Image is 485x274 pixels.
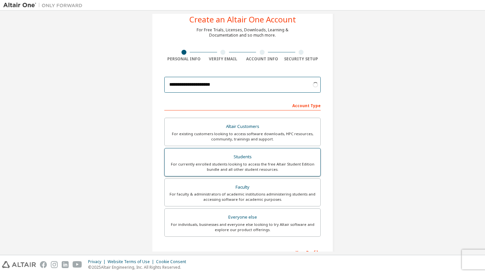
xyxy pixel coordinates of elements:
div: Website Terms of Use [108,259,156,264]
div: Privacy [88,259,108,264]
div: Personal Info [164,56,204,62]
div: Altair Customers [169,122,316,131]
div: Your Profile [164,247,321,257]
div: Faculty [169,183,316,192]
img: altair_logo.svg [2,261,36,268]
div: For currently enrolled students looking to access the free Altair Student Edition bundle and all ... [169,162,316,172]
img: youtube.svg [73,261,82,268]
div: For Free Trials, Licenses, Downloads, Learning & Documentation and so much more. [197,27,288,38]
div: For existing customers looking to access software downloads, HPC resources, community, trainings ... [169,131,316,142]
img: linkedin.svg [62,261,69,268]
div: For faculty & administrators of academic institutions administering students and accessing softwa... [169,192,316,202]
img: instagram.svg [51,261,58,268]
img: facebook.svg [40,261,47,268]
img: Altair One [3,2,86,9]
div: Security Setup [282,56,321,62]
div: For individuals, businesses and everyone else looking to try Altair software and explore our prod... [169,222,316,232]
div: Account Type [164,100,321,110]
div: Everyone else [169,213,316,222]
div: Cookie Consent [156,259,190,264]
div: Students [169,152,316,162]
p: © 2025 Altair Engineering, Inc. All Rights Reserved. [88,264,190,270]
div: Verify Email [204,56,243,62]
div: Account Info [242,56,282,62]
div: Create an Altair One Account [189,15,296,23]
